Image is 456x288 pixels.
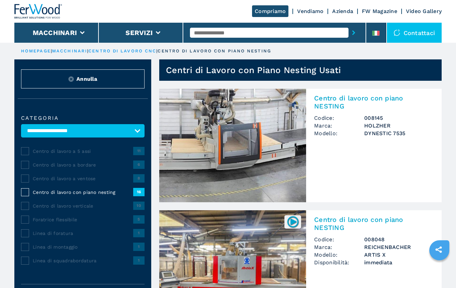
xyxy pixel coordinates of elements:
[51,48,52,53] span: |
[252,5,288,17] a: Compriamo
[364,243,434,251] h3: REICHENBACHER
[166,65,341,75] h1: Centri di Lavoro con Piano Nesting Usati
[133,243,145,251] span: 1
[88,48,156,53] a: centro di lavoro cnc
[33,148,133,155] span: Centro di lavoro a 5 assi
[297,8,323,14] a: Vendiamo
[133,161,145,169] span: 6
[133,202,145,210] span: 10
[33,189,133,196] span: Centro di lavoro con piano nesting
[314,251,364,259] span: Modello:
[21,115,145,121] label: Categoria
[21,48,51,53] a: HOMEPAGE
[362,8,397,14] a: FW Magazine
[314,94,434,110] h2: Centro di lavoro con piano NESTING
[14,4,62,19] img: Ferwood
[387,23,442,43] div: Contattaci
[286,215,299,228] img: 008048
[33,162,133,168] span: Centro di lavoro a bordare
[158,48,271,54] p: centro di lavoro con piano nesting
[364,114,434,122] h3: 008145
[133,174,145,182] span: 8
[314,216,434,232] h2: Centro di lavoro con piano NESTING
[133,215,145,223] span: 5
[314,243,364,251] span: Marca:
[314,114,364,122] span: Codice:
[406,8,442,14] a: Video Gallery
[332,8,353,14] a: Azienda
[364,129,434,137] h3: DYNESTIC 7535
[126,29,153,37] button: Servizi
[87,48,88,53] span: |
[21,69,145,88] button: ResetAnnulla
[364,236,434,243] h3: 008048
[314,129,364,137] span: Modello:
[33,29,77,37] button: Macchinari
[156,48,158,53] span: |
[394,29,400,36] img: Contattaci
[68,76,74,82] img: Reset
[314,122,364,129] span: Marca:
[133,147,145,155] span: 11
[33,230,133,237] span: Linea di foratura
[33,175,133,182] span: Centro di lavoro a ventose
[76,75,97,83] span: Annulla
[349,25,359,40] button: submit-button
[33,216,133,223] span: Foratrice flessibile
[364,122,434,129] h3: HOLZHER
[133,256,145,264] span: 1
[159,89,306,202] img: Centro di lavoro con piano NESTING HOLZHER DYNESTIC 7535
[159,89,442,202] a: Centro di lavoro con piano NESTING HOLZHER DYNESTIC 7535Centro di lavoro con piano NESTINGCodice:...
[430,241,447,258] a: sharethis
[364,259,434,266] span: immediata
[33,244,133,250] span: Linea di montaggio
[364,251,434,259] h3: ARTIS X
[33,203,133,209] span: Centro di lavoro verticale
[133,188,145,196] span: 16
[314,236,364,243] span: Codice:
[314,259,364,266] span: Disponibilità:
[52,48,87,53] a: macchinari
[33,257,133,264] span: Linea di squadrabordatura
[133,229,145,237] span: 1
